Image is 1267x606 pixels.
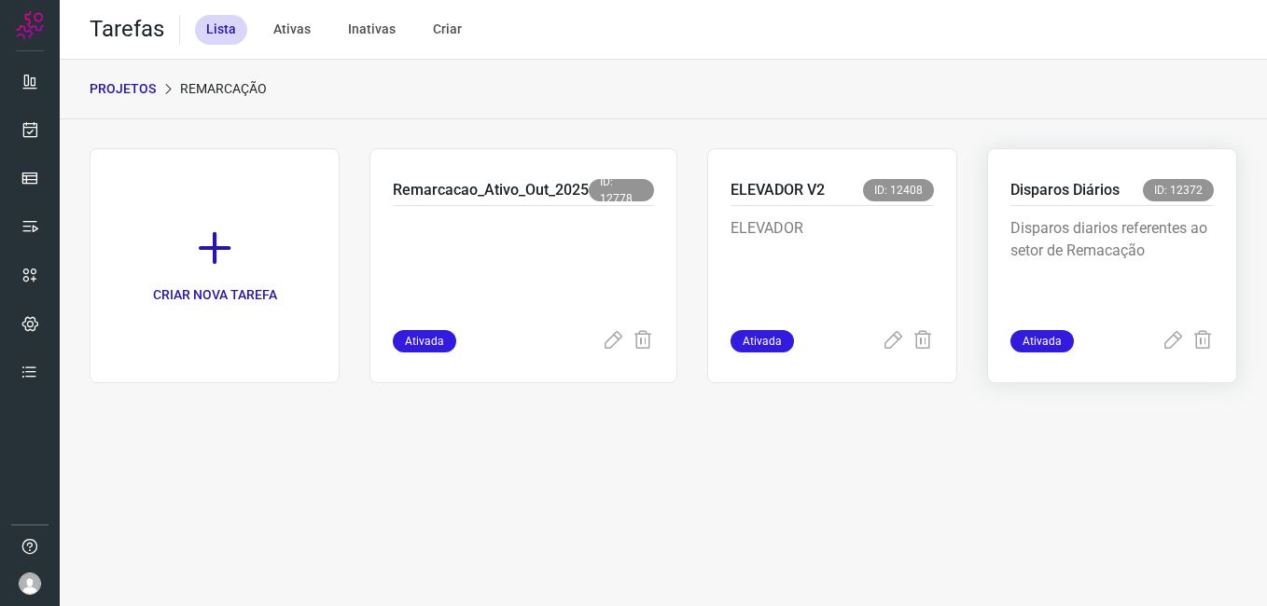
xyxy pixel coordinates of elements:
img: Logo [16,11,44,39]
p: CRIAR NOVA TAREFA [153,285,277,305]
img: avatar-user-boy.jpg [19,572,41,595]
div: Criar [422,15,473,45]
p: Disparos Diários [1010,179,1120,201]
p: Disparos diarios referentes ao setor de Remacação [1010,217,1214,310]
p: Remarcação [180,79,267,99]
div: Lista [195,15,247,45]
span: Ativada [1010,330,1074,352]
p: PROJETOS [90,79,156,99]
span: Ativada [393,330,456,352]
p: ELEVADOR [731,217,934,310]
span: Ativada [731,330,794,352]
span: ID: 12778 [589,179,654,201]
div: Ativas [262,15,322,45]
div: Inativas [337,15,407,45]
span: ID: 12372 [1143,179,1214,201]
p: Remarcacao_Ativo_Out_2025 [393,179,589,201]
span: ID: 12408 [863,179,934,201]
h2: Tarefas [90,16,164,43]
p: ELEVADOR V2 [731,179,825,201]
a: CRIAR NOVA TAREFA [90,148,340,383]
